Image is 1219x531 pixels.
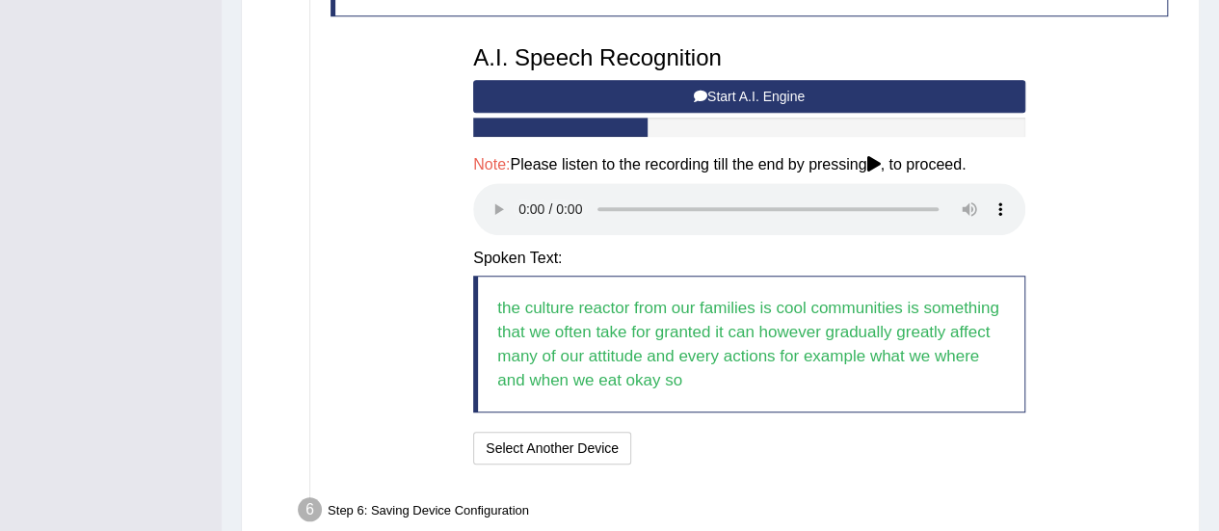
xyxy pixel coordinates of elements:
[473,45,1025,70] h3: A.I. Speech Recognition
[473,80,1025,113] button: Start A.I. Engine
[473,276,1025,412] blockquote: the culture reactor from our families is cool communities is something that we often take for gra...
[473,156,510,173] span: Note:
[473,250,1025,267] h4: Spoken Text:
[473,432,631,465] button: Select Another Device
[473,156,1025,173] h4: Please listen to the recording till the end by pressing , to proceed.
